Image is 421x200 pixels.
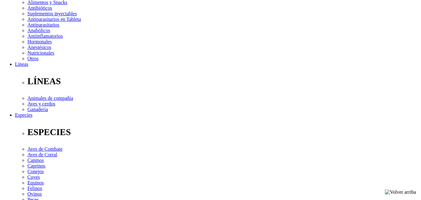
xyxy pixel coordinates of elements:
[27,107,48,112] a: Ganadería
[27,191,42,197] a: Ovinos
[27,33,63,39] a: Antiinflamatorios
[15,112,32,118] a: Especies
[27,158,44,163] a: Caninos
[27,163,45,168] a: Caprinos
[27,169,44,174] a: Conejos
[27,56,39,61] a: Otros
[27,11,77,16] a: Suplementos inyectables
[27,95,73,101] a: Animales de compañía
[27,22,59,27] a: Antiparasitarios
[385,189,416,195] img: Volver arriba
[27,174,40,180] a: Cuyes
[27,152,57,157] a: Aves de Corral
[27,101,55,106] a: Aves y cerdos
[27,39,52,44] a: Hormonales
[27,180,44,185] a: Equinos
[27,146,63,152] a: Aves de Combate
[27,17,81,22] a: Antiparasitarios en Tableta
[27,127,419,137] p: ESPECIES
[27,28,50,33] a: Anabólicos
[27,5,52,11] a: Antibióticos
[27,50,54,56] a: Nutricionales
[27,45,51,50] a: Anestésicos
[27,186,42,191] a: Felinos
[27,76,419,86] p: LÍNEAS
[15,61,28,67] a: Líneas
